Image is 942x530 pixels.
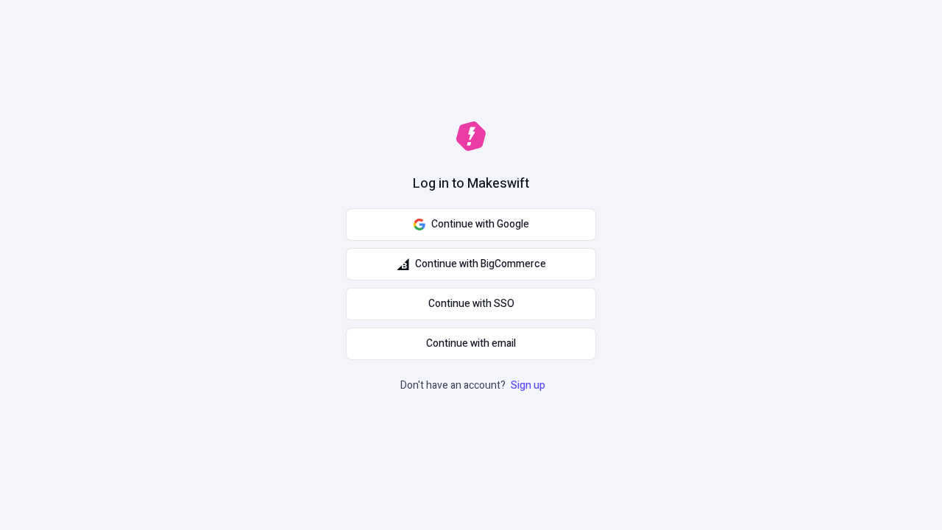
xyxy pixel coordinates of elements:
a: Sign up [508,378,548,393]
a: Continue with SSO [346,288,596,320]
h1: Log in to Makeswift [413,174,529,194]
button: Continue with BigCommerce [346,248,596,280]
span: Continue with email [426,336,516,352]
p: Don't have an account? [400,378,548,394]
button: Continue with email [346,328,596,360]
span: Continue with BigCommerce [415,256,546,272]
span: Continue with Google [431,216,529,233]
button: Continue with Google [346,208,596,241]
